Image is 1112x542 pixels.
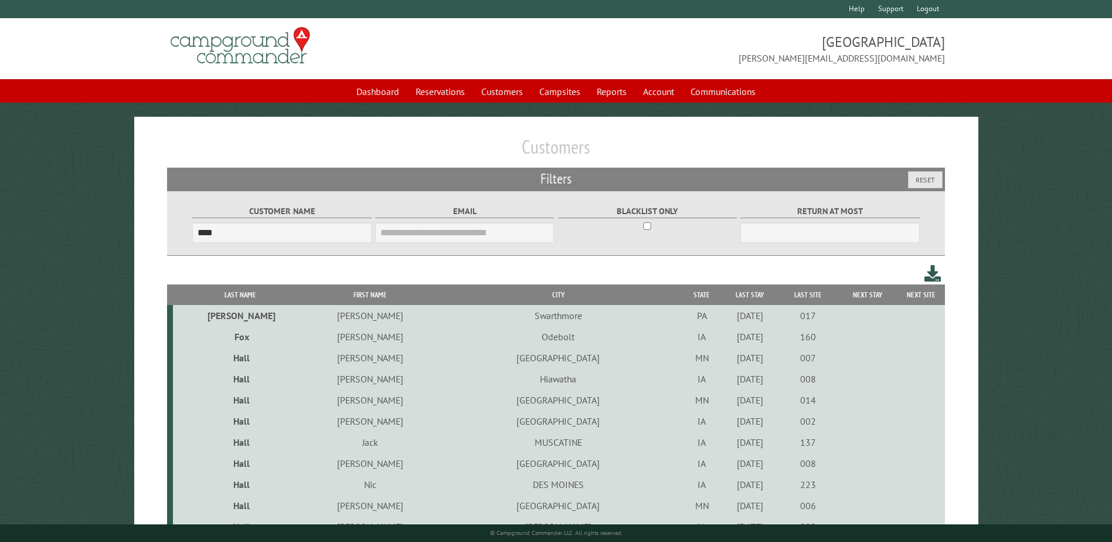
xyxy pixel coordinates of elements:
[683,495,720,516] td: MN
[173,516,307,537] td: Hall
[307,453,433,474] td: [PERSON_NAME]
[683,305,720,326] td: PA
[779,453,836,474] td: 008
[722,415,777,427] div: [DATE]
[474,80,530,103] a: Customers
[683,368,720,389] td: IA
[683,516,720,537] td: IA
[924,263,941,284] a: Download this customer list (.csv)
[173,305,307,326] td: [PERSON_NAME]
[683,347,720,368] td: MN
[307,411,433,432] td: [PERSON_NAME]
[433,347,683,368] td: [GEOGRAPHIC_DATA]
[779,516,836,537] td: 202
[908,171,943,188] button: Reset
[433,432,683,453] td: MUSCATINE
[173,389,307,411] td: Hall
[683,453,720,474] td: IA
[167,23,314,69] img: Campground Commander
[433,368,683,389] td: Hiawatha
[173,495,307,516] td: Hall
[433,284,683,305] th: City
[722,458,777,469] div: [DATE]
[307,347,433,368] td: [PERSON_NAME]
[433,453,683,474] td: [GEOGRAPHIC_DATA]
[636,80,681,103] a: Account
[779,474,836,495] td: 223
[683,432,720,453] td: IA
[167,135,944,168] h1: Customers
[307,432,433,453] td: Jack
[307,284,433,305] th: First Name
[722,373,777,385] div: [DATE]
[307,474,433,495] td: Nic
[779,495,836,516] td: 006
[433,411,683,432] td: [GEOGRAPHIC_DATA]
[173,326,307,347] td: Fox
[433,474,683,495] td: DES MOINES
[433,389,683,411] td: [GEOGRAPHIC_DATA]
[167,168,944,190] h2: Filters
[779,305,836,326] td: 017
[556,32,945,65] span: [GEOGRAPHIC_DATA] [PERSON_NAME][EMAIL_ADDRESS][DOMAIN_NAME]
[722,331,777,343] div: [DATE]
[307,326,433,347] td: [PERSON_NAME]
[375,205,554,218] label: Email
[722,521,777,533] div: [DATE]
[683,411,720,432] td: IA
[740,205,919,218] label: Return at most
[307,368,433,389] td: [PERSON_NAME]
[433,305,683,326] td: Swarthmore
[779,389,836,411] td: 014
[173,368,307,389] td: Hall
[590,80,634,103] a: Reports
[173,411,307,432] td: Hall
[173,474,307,495] td: Hall
[722,394,777,406] div: [DATE]
[683,326,720,347] td: IA
[722,500,777,511] div: [DATE]
[307,495,433,516] td: [PERSON_NAME]
[722,352,777,364] div: [DATE]
[433,326,683,347] td: Odebolt
[307,305,433,326] td: [PERSON_NAME]
[722,436,777,448] div: [DATE]
[722,310,777,321] div: [DATE]
[837,284,898,305] th: Next Stay
[173,432,307,453] td: Hall
[779,284,836,305] th: Last Site
[173,284,307,305] th: Last Name
[779,368,836,389] td: 008
[349,80,406,103] a: Dashboard
[683,80,763,103] a: Communications
[532,80,587,103] a: Campsites
[173,347,307,368] td: Hall
[722,479,777,490] div: [DATE]
[433,495,683,516] td: [GEOGRAPHIC_DATA]
[192,205,371,218] label: Customer Name
[683,284,720,305] th: State
[683,389,720,411] td: MN
[720,284,779,305] th: Last Stay
[683,474,720,495] td: IA
[173,453,307,474] td: Hall
[898,284,945,305] th: Next Site
[779,326,836,347] td: 160
[779,347,836,368] td: 007
[409,80,472,103] a: Reservations
[779,432,836,453] td: 137
[307,516,433,537] td: [PERSON_NAME]
[779,411,836,432] td: 002
[490,529,623,537] small: © Campground Commander LLC. All rights reserved.
[433,516,683,537] td: [PERSON_NAME]
[307,389,433,411] td: [PERSON_NAME]
[558,205,737,218] label: Blacklist only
